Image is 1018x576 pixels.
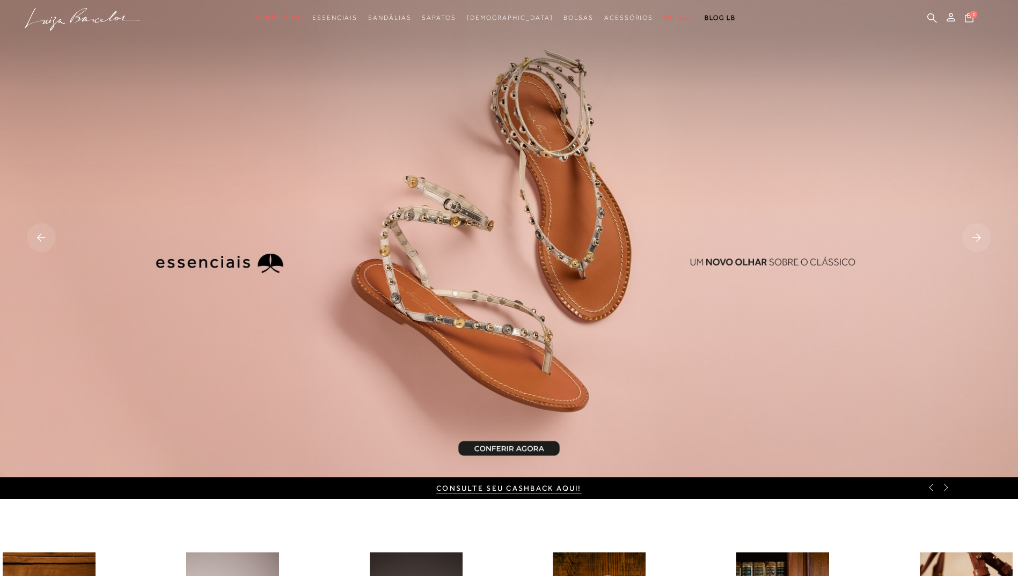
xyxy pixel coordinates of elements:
[705,14,736,21] span: BLOG LB
[970,11,977,18] span: 1
[312,8,357,28] a: noSubCategoriesText
[705,8,736,28] a: BLOG LB
[368,8,411,28] a: noSubCategoriesText
[255,8,302,28] a: noSubCategoriesText
[436,484,581,492] a: CONSULTE SEU CASHBACK AQUI!
[422,14,456,21] span: Sapatos
[563,14,594,21] span: Bolsas
[563,8,594,28] a: noSubCategoriesText
[312,14,357,21] span: Essenciais
[664,14,694,21] span: Outlet
[467,8,553,28] a: noSubCategoriesText
[962,12,977,26] button: 1
[604,14,653,21] span: Acessórios
[604,8,653,28] a: noSubCategoriesText
[467,14,553,21] span: [DEMOGRAPHIC_DATA]
[255,14,302,21] span: Verão Viva
[422,8,456,28] a: noSubCategoriesText
[664,8,694,28] a: noSubCategoriesText
[368,14,411,21] span: Sandálias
